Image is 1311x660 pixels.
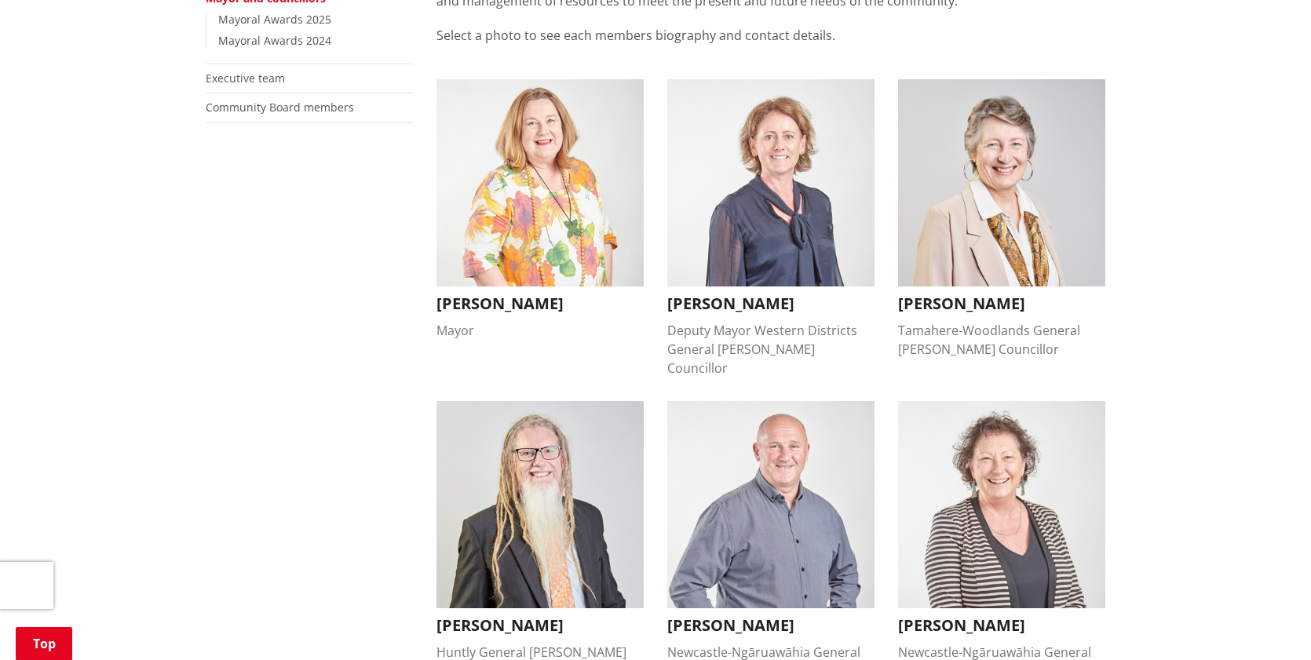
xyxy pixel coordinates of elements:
a: Community Board members [206,100,354,115]
div: Deputy Mayor Western Districts General [PERSON_NAME] Councillor [667,321,875,377]
div: Tamahere-Woodlands General [PERSON_NAME] Councillor [898,321,1105,359]
h3: [PERSON_NAME] [898,294,1105,313]
img: Janet Gibb [898,401,1105,608]
a: Mayoral Awards 2024 [218,33,331,48]
button: Carolyn Eyre [PERSON_NAME] Deputy Mayor Western Districts General [PERSON_NAME] Councillor [667,79,875,377]
a: Top [16,627,72,660]
button: Jacqui Church [PERSON_NAME] Mayor [436,79,644,340]
img: Carolyn Eyre [667,79,875,286]
h3: [PERSON_NAME] [436,616,644,635]
p: Select a photo to see each members biography and contact details. [436,26,1105,64]
h3: [PERSON_NAME] [898,616,1105,635]
div: Mayor [436,321,644,340]
img: Crystal Beavis [898,79,1105,286]
button: Crystal Beavis [PERSON_NAME] Tamahere-Woodlands General [PERSON_NAME] Councillor [898,79,1105,359]
a: Executive team [206,71,285,86]
img: David Whyte [436,401,644,608]
h3: [PERSON_NAME] [667,294,875,313]
h3: [PERSON_NAME] [436,294,644,313]
img: Jacqui Church [436,79,644,286]
iframe: Messenger Launcher [1239,594,1295,651]
img: Eugene Patterson [667,401,875,608]
h3: [PERSON_NAME] [667,616,875,635]
a: Mayoral Awards 2025 [218,12,331,27]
